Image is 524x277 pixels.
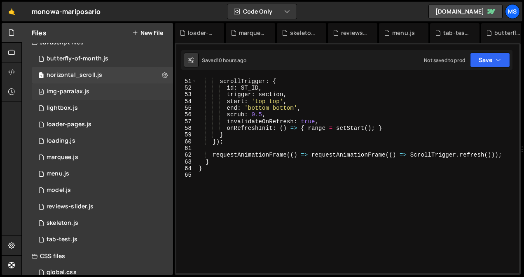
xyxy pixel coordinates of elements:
div: lightbox.js [47,104,78,112]
button: Save [470,53,510,67]
div: tab-test.js [443,29,470,37]
div: loader-pages.js [47,121,91,128]
div: menu.js [392,29,415,37]
div: 61 [176,145,197,152]
div: tab-test.js [47,236,77,243]
div: 16967/46535.js [32,67,173,83]
h2: Files [32,28,47,37]
div: loading.js [47,137,75,145]
div: skeleton.js [47,219,78,227]
div: 54 [176,98,197,105]
button: Code Only [227,4,297,19]
div: marquee.js [239,29,265,37]
div: skeleton.js [290,29,316,37]
div: 16967/47307.js [32,100,173,116]
div: butterfly-of-month.js [47,55,108,62]
div: 63 [176,159,197,165]
div: Javascript files [22,34,173,51]
button: New File [132,30,163,36]
div: marquee.js [47,154,78,161]
a: ms [505,4,520,19]
div: 58 [176,125,197,132]
div: Not saved to prod [424,57,465,64]
span: 4 [39,89,44,96]
div: 16967/46878.js [32,215,173,231]
div: 16967/46877.js [32,166,173,182]
div: loader-pages.js [188,29,214,37]
div: 56 [176,111,197,118]
div: butterfly-of-month.js [494,29,521,37]
div: 10 hours ago [217,57,246,64]
div: 55 [176,105,197,111]
div: monowa-mariposario [32,7,101,16]
div: img-parralax.js [47,88,89,95]
div: 16967/46876.js [32,133,173,149]
div: 53 [176,91,197,98]
div: 64 [176,165,197,172]
div: 57 [176,118,197,125]
div: 59 [176,132,197,138]
div: model.js [47,187,71,194]
div: reviews-slider.js [341,29,367,37]
div: Saved [202,57,246,64]
div: CSS files [22,248,173,264]
div: reviews-slider.js [47,203,94,210]
div: 16967/46536.js [32,199,173,215]
div: tab-test.js [32,231,173,248]
div: 16967/47477.js [32,116,173,133]
div: 60 [176,138,197,145]
div: horizontal_scroll.js [47,72,102,79]
div: 16967/47342.js [32,83,173,100]
div: 16967/46534.js [32,149,173,166]
div: 65 [176,172,197,178]
a: 🤙 [2,2,22,21]
div: 16967/46875.js [32,51,173,67]
div: 16967/46905.js [32,182,173,199]
span: 1 [39,73,44,79]
div: 62 [176,152,197,158]
div: 52 [176,85,197,91]
a: [DOMAIN_NAME] [428,4,503,19]
div: global.css [47,269,77,276]
div: menu.js [47,170,69,178]
div: 51 [176,78,197,85]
